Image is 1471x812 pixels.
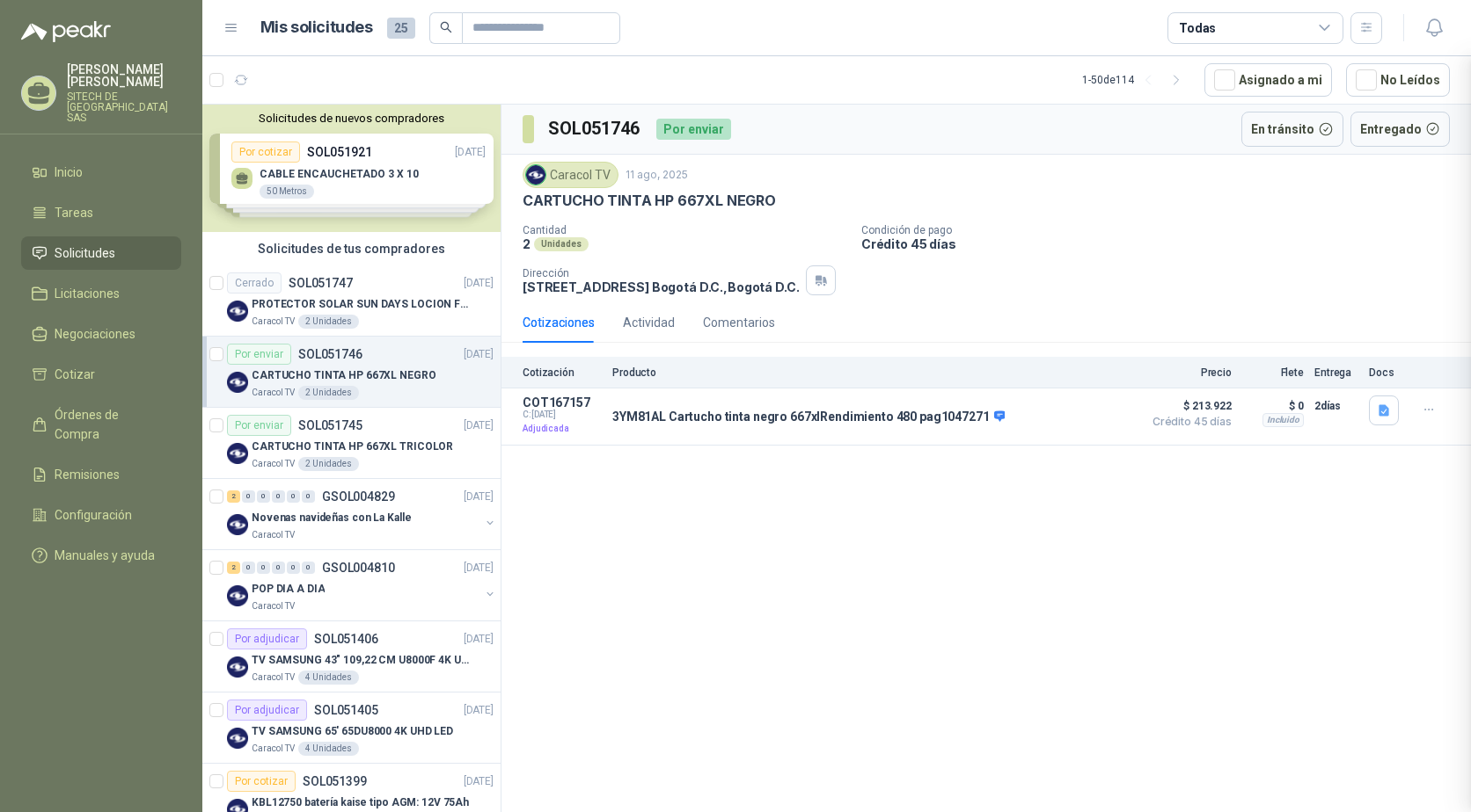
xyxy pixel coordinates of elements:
[1179,18,1216,38] div: Todas
[21,21,111,42] img: Logo peakr
[387,18,415,39] span: 25
[55,203,93,222] span: Tareas
[55,324,135,344] span: Negociaciones
[440,21,452,33] span: search
[67,63,181,88] p: [PERSON_NAME] [PERSON_NAME]
[55,243,115,263] span: Solicitudes
[55,405,165,444] span: Órdenes de Compra
[55,284,120,303] span: Licitaciones
[67,91,181,123] p: SITECH DE [GEOGRAPHIC_DATA] SAS
[55,546,155,565] span: Manuales y ayuda
[21,498,181,532] a: Configuración
[21,398,181,451] a: Órdenes de Compra
[21,358,181,391] a: Cotizar
[55,365,95,384] span: Cotizar
[260,15,373,40] h1: Mis solicitudes
[21,458,181,491] a: Remisiones
[55,163,83,182] span: Inicio
[21,317,181,351] a: Negociaciones
[55,505,132,525] span: Configuración
[21,156,181,189] a: Inicio
[21,539,181,572] a: Manuales y ayuda
[21,277,181,310] a: Licitaciones
[21,236,181,270] a: Solicitudes
[55,465,120,484] span: Remisiones
[21,196,181,229] a: Tareas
